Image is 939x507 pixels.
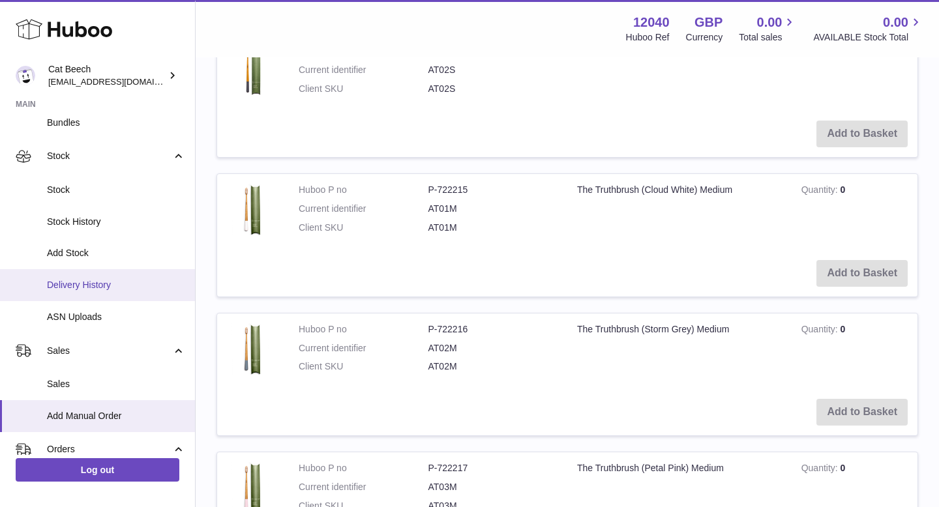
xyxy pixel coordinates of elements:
span: Add Manual Order [47,410,185,422]
dd: P-722216 [428,323,558,336]
span: [EMAIL_ADDRESS][DOMAIN_NAME] [48,76,192,87]
span: 0.00 [757,14,782,31]
dt: Huboo P no [299,184,428,196]
span: Bundles [47,117,185,129]
span: AVAILABLE Stock Total [813,31,923,44]
span: Stock [47,184,185,196]
div: Cat Beech [48,63,166,88]
dt: Current identifier [299,342,428,355]
td: 0 [792,174,917,250]
dd: P-722215 [428,184,558,196]
a: 0.00 AVAILABLE Stock Total [813,14,923,44]
td: The Truthbrush (Cloud White) Medium [567,174,792,250]
dt: Client SKU [299,83,428,95]
dt: Client SKU [299,222,428,234]
strong: Quantity [801,324,841,338]
strong: Quantity [801,184,841,198]
strong: Quantity [801,463,841,476]
span: Sales [47,345,171,357]
span: 0.00 [883,14,908,31]
a: Log out [16,458,179,482]
span: Orders [47,443,171,456]
dt: Huboo P no [299,462,428,474]
td: 0 [792,35,917,111]
td: 0 [792,313,917,390]
span: Delivery History [47,279,185,291]
strong: 12040 [633,14,670,31]
img: Cat@thetruthbrush.com [16,66,35,85]
dt: Current identifier [299,64,428,76]
span: ASN Uploads [47,311,185,323]
dt: Current identifier [299,481,428,493]
dd: AT01M [428,203,558,215]
span: Add Stock [47,247,185,259]
dd: AT02S [428,83,558,95]
strong: GBP [694,14,723,31]
dt: Huboo P no [299,323,428,336]
div: Currency [686,31,723,44]
dd: P-722217 [428,462,558,474]
div: Huboo Ref [626,31,670,44]
span: Sales [47,378,185,390]
span: Stock [47,150,171,162]
dd: AT01M [428,222,558,234]
span: Total sales [739,31,797,44]
span: Stock History [47,216,185,228]
td: The Truthbrush (Storm Grey) Medium [567,313,792,390]
img: The Truthbrush (Cloud White) Medium [227,184,279,236]
dd: AT03M [428,481,558,493]
dd: AT02M [428,342,558,355]
td: The Truthbrush (Storm Grey) Soft [567,35,792,111]
img: The Truthbrush (Storm Grey) Medium [227,323,279,375]
dd: AT02S [428,64,558,76]
img: The Truthbrush (Storm Grey) Soft [227,45,279,97]
dt: Current identifier [299,203,428,215]
dt: Client SKU [299,360,428,373]
dd: AT02M [428,360,558,373]
a: 0.00 Total sales [739,14,797,44]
